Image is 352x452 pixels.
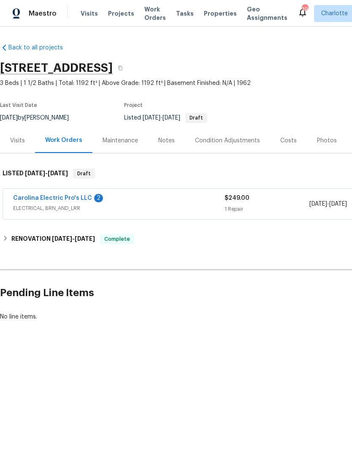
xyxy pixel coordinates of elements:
[103,136,138,145] div: Maintenance
[52,236,95,242] span: -
[94,194,103,202] div: 2
[108,9,134,18] span: Projects
[280,136,297,145] div: Costs
[29,9,57,18] span: Maestro
[25,170,45,176] span: [DATE]
[195,136,260,145] div: Condition Adjustments
[162,115,180,121] span: [DATE]
[113,60,128,76] button: Copy Address
[48,170,68,176] span: [DATE]
[10,136,25,145] div: Visits
[124,103,143,108] span: Project
[329,201,347,207] span: [DATE]
[225,195,249,201] span: $249.00
[309,201,327,207] span: [DATE]
[302,5,308,14] div: 39
[13,204,225,212] span: ELECTRICAL, BRN_AND_LRR
[225,205,309,213] div: 1 Repair
[176,11,194,16] span: Tasks
[74,169,94,178] span: Draft
[11,234,95,244] h6: RENOVATION
[3,169,68,179] h6: LISTED
[81,9,98,18] span: Visits
[45,136,82,144] div: Work Orders
[75,236,95,242] span: [DATE]
[247,5,287,22] span: Geo Assignments
[204,9,237,18] span: Properties
[158,136,175,145] div: Notes
[13,195,92,201] a: Carolina Electric Pro's LLC
[309,200,347,208] span: -
[52,236,72,242] span: [DATE]
[317,136,337,145] div: Photos
[143,115,180,121] span: -
[101,235,133,243] span: Complete
[321,9,348,18] span: Charlotte
[124,115,207,121] span: Listed
[186,115,206,120] span: Draft
[25,170,68,176] span: -
[143,115,160,121] span: [DATE]
[144,5,166,22] span: Work Orders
